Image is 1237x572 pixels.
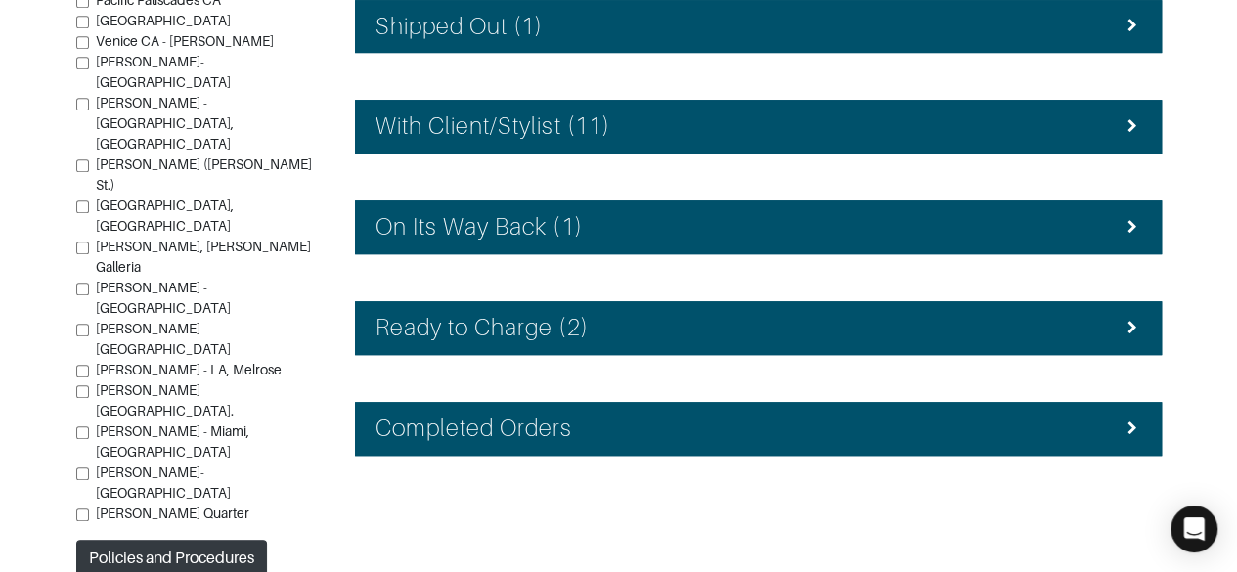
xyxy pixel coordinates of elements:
input: [PERSON_NAME][GEOGRAPHIC_DATA]. [76,385,89,398]
h4: Ready to Charge (2) [376,314,589,342]
input: [PERSON_NAME] Quarter [76,508,89,521]
input: [PERSON_NAME], [PERSON_NAME] Galleria [76,242,89,254]
span: [PERSON_NAME] - [GEOGRAPHIC_DATA] [96,280,231,316]
input: [PERSON_NAME] - Miami, [GEOGRAPHIC_DATA] [76,426,89,439]
span: [PERSON_NAME][GEOGRAPHIC_DATA] [96,321,231,357]
h4: With Client/Stylist (11) [376,112,610,141]
input: [PERSON_NAME] - [GEOGRAPHIC_DATA], [GEOGRAPHIC_DATA] [76,98,89,110]
input: [PERSON_NAME]-[GEOGRAPHIC_DATA] [76,57,89,69]
input: [PERSON_NAME] - LA, Melrose [76,365,89,377]
input: Venice CA - [PERSON_NAME] [76,36,89,49]
h4: Shipped Out (1) [376,13,544,41]
h4: On Its Way Back (1) [376,213,583,242]
span: [GEOGRAPHIC_DATA] [96,13,231,28]
input: [PERSON_NAME]- [GEOGRAPHIC_DATA] [76,467,89,480]
span: Venice CA - [PERSON_NAME] [96,33,274,49]
span: [PERSON_NAME]- [GEOGRAPHIC_DATA] [96,464,231,501]
span: [PERSON_NAME]-[GEOGRAPHIC_DATA] [96,54,231,90]
span: [PERSON_NAME] Quarter [96,506,249,521]
span: [PERSON_NAME] ([PERSON_NAME] St.) [96,156,312,193]
input: [GEOGRAPHIC_DATA], [GEOGRAPHIC_DATA] [76,200,89,213]
input: [PERSON_NAME][GEOGRAPHIC_DATA] [76,324,89,336]
span: [PERSON_NAME] - [GEOGRAPHIC_DATA], [GEOGRAPHIC_DATA] [96,95,234,152]
span: [PERSON_NAME] - LA, Melrose [96,362,282,377]
span: [GEOGRAPHIC_DATA], [GEOGRAPHIC_DATA] [96,198,234,234]
input: [PERSON_NAME] ([PERSON_NAME] St.) [76,159,89,172]
input: [PERSON_NAME] - [GEOGRAPHIC_DATA] [76,283,89,295]
span: [PERSON_NAME][GEOGRAPHIC_DATA]. [96,382,234,418]
input: [GEOGRAPHIC_DATA] [76,16,89,28]
span: [PERSON_NAME], [PERSON_NAME] Galleria [96,239,311,275]
span: [PERSON_NAME] - Miami, [GEOGRAPHIC_DATA] [96,423,249,460]
h4: Completed Orders [376,415,573,443]
div: Open Intercom Messenger [1171,506,1217,552]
